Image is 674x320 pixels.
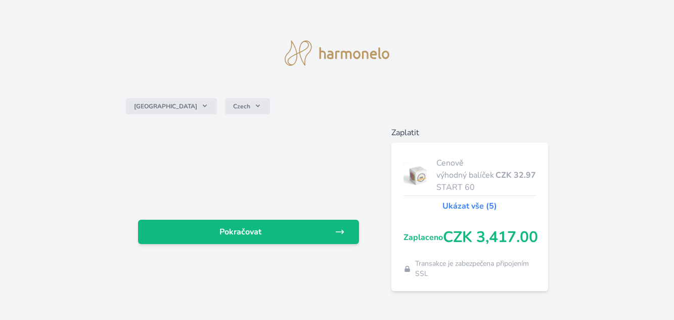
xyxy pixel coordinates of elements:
[443,228,538,247] span: CZK 3,417.00
[126,98,217,114] button: [GEOGRAPHIC_DATA]
[436,157,496,193] span: Cenově výhodný balíček START 60
[138,220,359,244] a: Pokračovat
[496,169,536,181] span: CZK 32.97
[391,127,548,139] h6: Zaplatit
[285,41,390,66] img: logo.svg
[146,226,335,238] span: Pokračovat
[442,200,497,212] a: Ukázat vše (5)
[134,102,197,110] span: [GEOGRAPHIC_DATA]
[233,102,250,110] span: Czech
[403,163,432,188] img: start.jpg
[403,231,443,244] span: Zaplaceno
[415,259,536,279] span: Transakce je zabezpečena připojením SSL
[225,98,270,114] button: Czech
